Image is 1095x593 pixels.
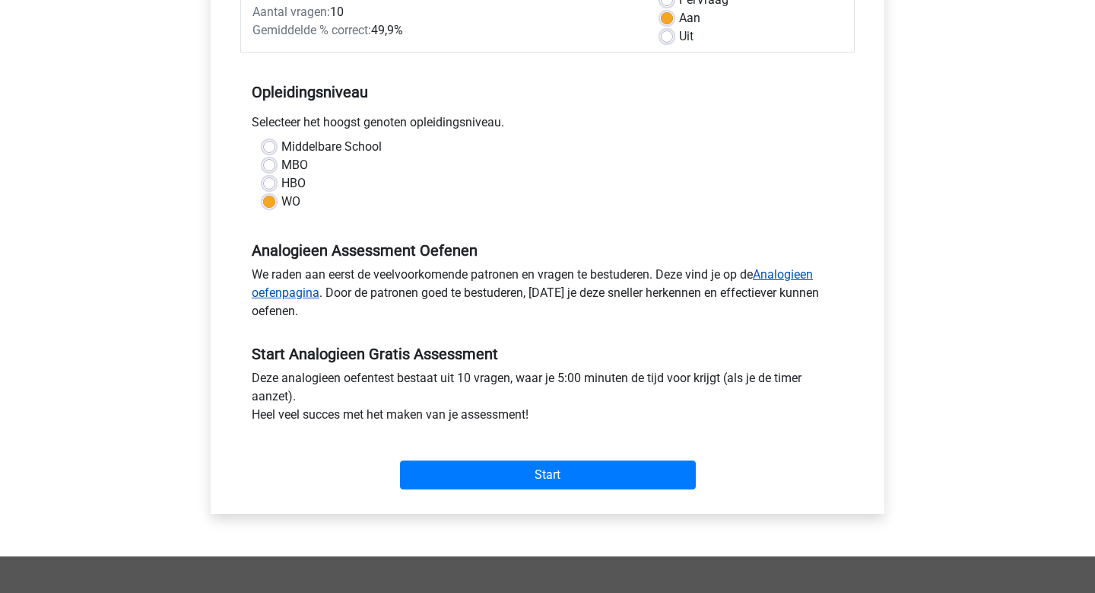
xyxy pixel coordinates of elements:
[240,266,855,327] div: We raden aan eerst de veelvoorkomende patronen en vragen te bestuderen. Deze vind je op de . Door...
[240,113,855,138] div: Selecteer het hoogst genoten opleidingsniveau.
[252,241,843,260] h5: Analogieen Assessment Oefenen
[241,21,649,40] div: 49,9%
[281,174,306,193] label: HBO
[252,23,371,37] span: Gemiddelde % correct:
[252,5,330,19] span: Aantal vragen:
[281,193,300,211] label: WO
[400,461,696,489] input: Start
[281,156,308,174] label: MBO
[679,9,700,27] label: Aan
[679,27,693,46] label: Uit
[240,369,855,430] div: Deze analogieen oefentest bestaat uit 10 vragen, waar je 5:00 minuten de tijd voor krijgt (als je...
[281,138,382,156] label: Middelbare School
[252,345,843,363] h5: Start Analogieen Gratis Assessment
[252,77,843,107] h5: Opleidingsniveau
[241,3,649,21] div: 10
